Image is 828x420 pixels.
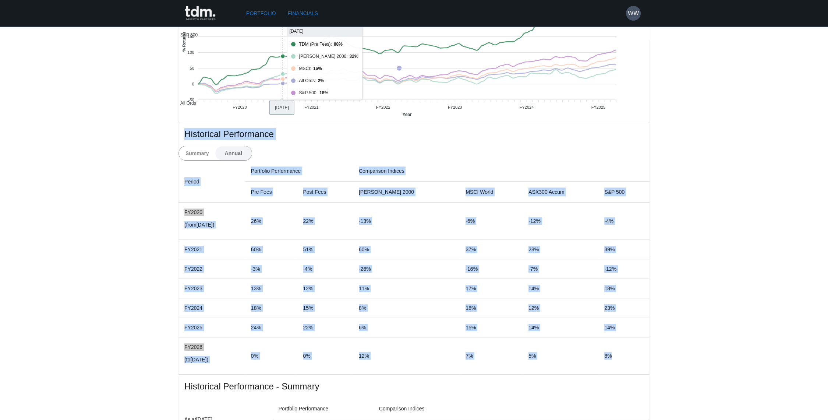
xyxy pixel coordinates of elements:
td: 39% [598,240,650,259]
tspan: -50 [188,98,194,102]
td: 8% [598,337,650,375]
td: -12% [523,203,598,240]
tspan: FY2022 [376,105,390,109]
td: 28% [523,240,598,259]
tspan: 0 [192,82,194,86]
tspan: 50 [190,66,194,70]
tspan: FY2023 [448,105,462,109]
td: 5% [523,337,598,375]
td: -16% [460,259,523,279]
td: 17% [460,279,523,298]
tspan: 100 [188,50,194,55]
td: 18% [598,279,650,298]
td: -6% [460,203,523,240]
td: -7% [523,259,598,279]
p: (from [DATE] ) [184,221,239,228]
tspan: FY2025 [591,105,606,109]
text: % Returns [182,32,186,52]
td: 11% [353,279,460,298]
td: 37% [460,240,523,259]
tspan: FY2024 [520,105,534,109]
td: 22% [297,203,353,240]
td: 0% [297,337,353,375]
td: 12% [353,337,460,375]
td: -13% [353,203,460,240]
td: FY2020 [178,203,245,240]
td: 51% [297,240,353,259]
td: 18% [460,298,523,318]
td: 15% [297,298,353,318]
th: MSCI World [460,182,523,203]
td: 13% [245,279,297,298]
th: [PERSON_NAME] 2000 [353,182,460,203]
th: Comparison Indices [373,398,650,419]
td: 7% [460,337,523,375]
td: 18% [245,298,297,318]
tspan: 150 [188,34,194,39]
td: 60% [353,240,460,259]
td: 15% [460,318,523,337]
td: 14% [523,318,598,337]
td: 12% [523,298,598,318]
td: 6% [353,318,460,337]
th: ASX300 Accum [523,182,598,203]
td: FY2026 [178,337,245,375]
span: Historical Performance [184,128,644,140]
th: Portfolio Performance [273,398,373,419]
p: (to [DATE] ) [184,356,239,363]
h6: WW [628,9,639,18]
button: WW [626,6,641,21]
td: FY2025 [178,318,245,337]
td: FY2023 [178,279,245,298]
th: Portfolio Performance [245,161,353,182]
td: 23% [598,298,650,318]
td: 24% [245,318,297,337]
tspan: FY2021 [304,105,319,109]
td: 22% [297,318,353,337]
td: 8% [353,298,460,318]
a: Financials [285,7,321,20]
td: FY2021 [178,240,245,259]
th: Comparison Indices [353,161,650,182]
td: FY2022 [178,259,245,279]
td: -4% [297,259,353,279]
td: 26% [245,203,297,240]
td: 60% [245,240,297,259]
th: S&P 500 [598,182,650,203]
span: All Ords [175,101,196,106]
td: FY2024 [178,298,245,318]
td: 0% [245,337,297,375]
span: Historical Performance - Summary [184,381,644,392]
div: text alignment [178,146,252,161]
td: -3% [245,259,297,279]
td: 14% [598,318,650,337]
button: Summary [179,146,216,160]
th: Post Fees [297,182,353,203]
td: 14% [523,279,598,298]
tspan: FY2020 [233,105,247,109]
td: -4% [598,203,650,240]
td: 12% [297,279,353,298]
th: Period [178,161,245,203]
a: Portfolio [243,7,279,20]
td: -12% [598,259,650,279]
th: Pre Fees [245,182,297,203]
td: -26% [353,259,460,279]
text: Year [403,112,412,117]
